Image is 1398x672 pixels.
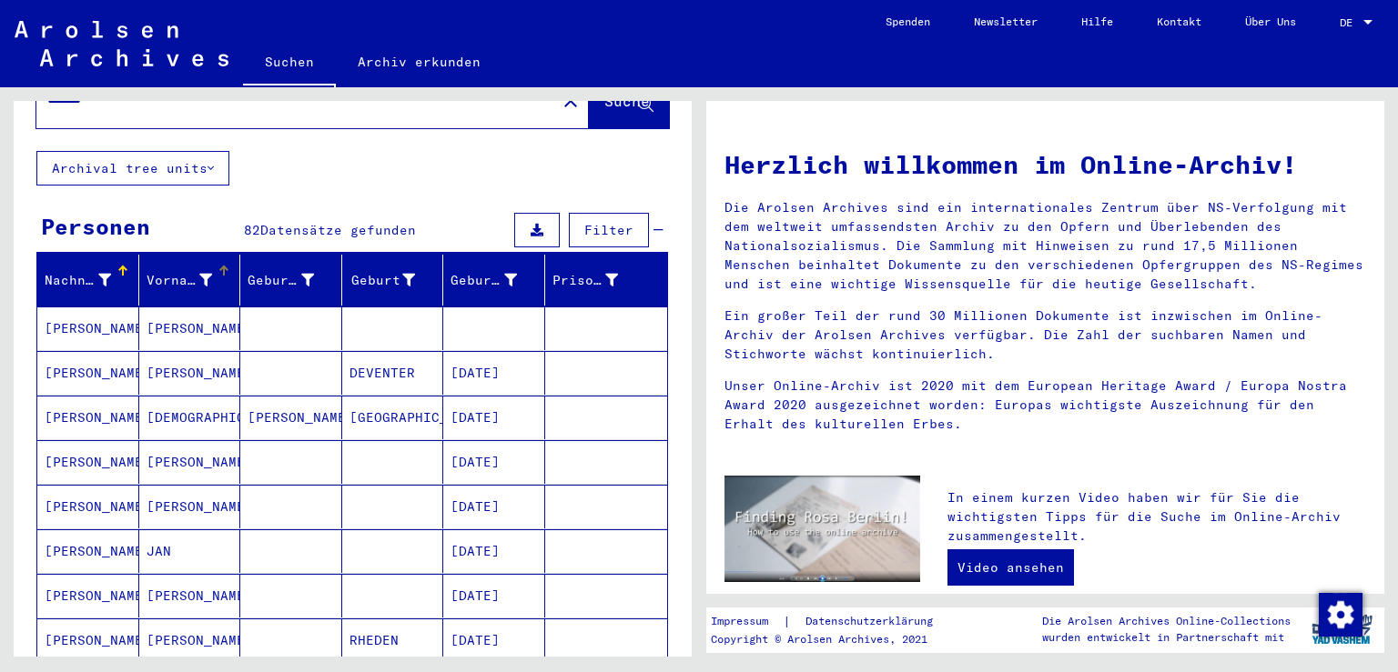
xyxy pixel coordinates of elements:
[139,529,241,573] mat-cell: JAN
[147,266,240,295] div: Vorname
[545,255,668,306] mat-header-cell: Prisoner #
[37,485,139,528] mat-cell: [PERSON_NAME]
[37,440,139,484] mat-cell: [PERSON_NAME]
[711,612,783,631] a: Impressum
[240,255,342,306] mat-header-cell: Geburtsname
[139,618,241,662] mat-cell: [PERSON_NAME]
[711,612,955,631] div: |
[1042,629,1291,646] p: wurden entwickelt in Partnerschaft mit
[552,271,619,290] div: Prisoner #
[1308,607,1376,652] img: yv_logo.png
[349,266,443,295] div: Geburt‏
[724,476,920,582] img: video.jpg
[342,351,444,395] mat-cell: DEVENTER
[1340,16,1360,29] span: DE
[947,488,1366,546] p: In einem kurzen Video haben wir für Sie die wichtigsten Tipps für die Suche im Online-Archiv zusa...
[37,396,139,439] mat-cell: [PERSON_NAME]
[451,266,544,295] div: Geburtsdatum
[41,210,150,243] div: Personen
[560,90,582,112] mat-icon: close
[244,222,260,238] span: 82
[15,21,228,66] img: Arolsen_neg.svg
[45,271,111,290] div: Nachname
[36,151,229,186] button: Archival tree units
[37,574,139,617] mat-cell: [PERSON_NAME]
[139,351,241,395] mat-cell: [PERSON_NAME]
[37,351,139,395] mat-cell: [PERSON_NAME]
[443,574,545,617] mat-cell: [DATE]
[342,255,444,306] mat-header-cell: Geburt‏
[552,266,646,295] div: Prisoner #
[724,145,1366,184] h1: Herzlich willkommen im Online-Archiv!
[443,351,545,395] mat-cell: [DATE]
[139,485,241,528] mat-cell: [PERSON_NAME]
[248,271,314,290] div: Geburtsname
[139,306,241,350] mat-cell: [PERSON_NAME]
[569,213,649,247] button: Filter
[443,440,545,484] mat-cell: [DATE]
[139,440,241,484] mat-cell: [PERSON_NAME]
[724,306,1366,364] p: Ein großer Teil der rund 30 Millionen Dokumente ist inzwischen im Online-Archiv der Arolsen Archi...
[248,266,341,295] div: Geburtsname
[443,396,545,439] mat-cell: [DATE]
[443,618,545,662] mat-cell: [DATE]
[45,266,138,295] div: Nachname
[791,612,955,631] a: Datenschutzerklärung
[1042,613,1291,629] p: Die Arolsen Archives Online-Collections
[584,222,633,238] span: Filter
[260,222,416,238] span: Datensätze gefunden
[240,396,342,439] mat-cell: [PERSON_NAME]
[604,92,650,110] span: Suche
[139,396,241,439] mat-cell: [DEMOGRAPHIC_DATA]
[443,485,545,528] mat-cell: [DATE]
[336,40,502,84] a: Archiv erkunden
[139,574,241,617] mat-cell: [PERSON_NAME]
[1319,593,1363,637] img: Zustimmung ändern
[37,529,139,573] mat-cell: [PERSON_NAME]
[443,255,545,306] mat-header-cell: Geburtsdatum
[443,529,545,573] mat-cell: [DATE]
[342,618,444,662] mat-cell: RHEDEN
[37,618,139,662] mat-cell: [PERSON_NAME]
[139,255,241,306] mat-header-cell: Vorname
[37,255,139,306] mat-header-cell: Nachname
[724,198,1366,294] p: Die Arolsen Archives sind ein internationales Zentrum über NS-Verfolgung mit dem weltweit umfasse...
[342,396,444,439] mat-cell: [GEOGRAPHIC_DATA]
[37,306,139,350] mat-cell: [PERSON_NAME]
[349,271,416,290] div: Geburt‏
[243,40,336,87] a: Suchen
[711,631,955,647] p: Copyright © Arolsen Archives, 2021
[947,549,1074,586] a: Video ansehen
[724,376,1366,434] p: Unser Online-Archiv ist 2020 mit dem European Heritage Award / Europa Nostra Award 2020 ausgezeic...
[147,271,213,290] div: Vorname
[451,271,517,290] div: Geburtsdatum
